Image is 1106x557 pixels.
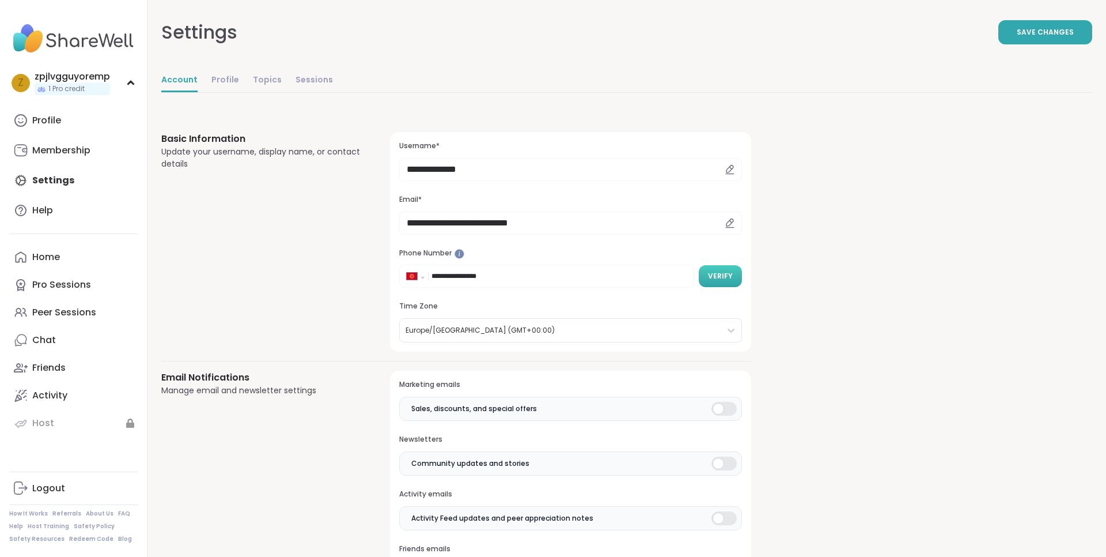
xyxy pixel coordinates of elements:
div: Membership [32,144,90,157]
div: Profile [32,114,61,127]
a: Sessions [296,69,333,92]
div: Logout [32,482,65,495]
h3: Friends emails [399,544,742,554]
div: Help [32,204,53,217]
div: Update your username, display name, or contact details [161,146,362,170]
div: Host [32,417,54,430]
a: Chat [9,326,138,354]
span: Save Changes [1017,27,1074,37]
a: Membership [9,137,138,164]
h3: Username* [399,141,742,151]
h3: Phone Number [399,249,742,258]
a: Host Training [28,522,69,530]
h3: Email Notifications [161,371,362,385]
div: Manage email and newsletter settings [161,385,362,397]
h3: Time Zone [399,302,742,311]
h3: Basic Information [161,132,362,146]
a: Account [161,69,198,92]
span: Activity Feed updates and peer appreciation notes [411,513,593,524]
span: 1 Pro credit [48,84,85,94]
a: Peer Sessions [9,299,138,326]
a: Logout [9,475,138,502]
button: Save Changes [998,20,1092,44]
a: Topics [253,69,282,92]
a: Profile [211,69,239,92]
div: Activity [32,389,67,402]
div: Peer Sessions [32,306,96,319]
div: Pro Sessions [32,278,91,291]
a: Safety Policy [74,522,115,530]
a: Activity [9,382,138,409]
span: z [18,76,24,91]
a: Help [9,522,23,530]
a: Redeem Code [69,535,113,543]
div: Chat [32,334,56,347]
button: Verify [699,265,742,287]
a: How It Works [9,510,48,518]
a: Home [9,243,138,271]
a: About Us [86,510,113,518]
a: Safety Resources [9,535,65,543]
a: Help [9,197,138,224]
a: Host [9,409,138,437]
div: Friends [32,362,66,374]
a: Friends [9,354,138,382]
a: Pro Sessions [9,271,138,299]
h3: Newsletters [399,435,742,445]
h3: Activity emails [399,490,742,499]
div: Settings [161,18,237,46]
h3: Marketing emails [399,380,742,390]
span: Community updates and stories [411,458,529,469]
span: Verify [708,271,733,281]
a: FAQ [118,510,130,518]
iframe: Spotlight [454,249,464,259]
a: Referrals [52,510,81,518]
span: Sales, discounts, and special offers [411,404,537,414]
a: Blog [118,535,132,543]
img: ShareWell Nav Logo [9,18,138,59]
img: Kyrgyzstan [407,273,417,280]
div: Home [32,251,60,264]
h3: Email* [399,195,742,205]
div: zpjlvgguyoremp [35,70,110,83]
a: Profile [9,107,138,134]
